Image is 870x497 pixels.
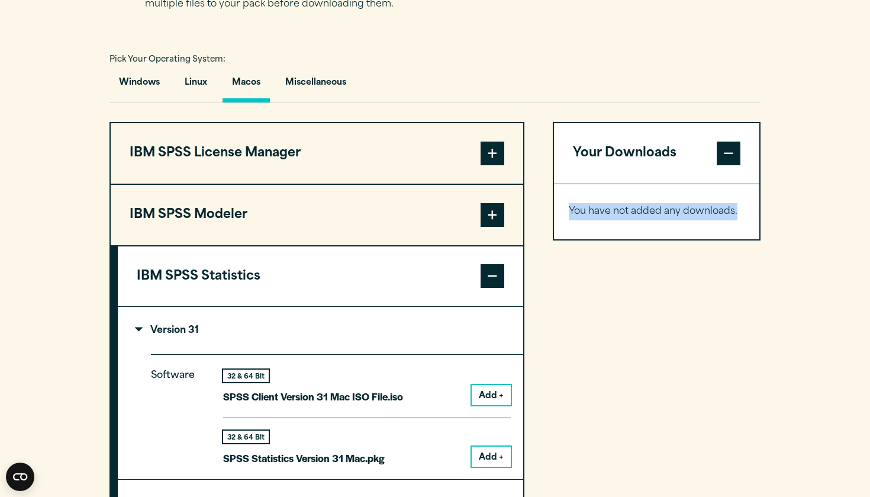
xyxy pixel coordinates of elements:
[276,69,356,102] button: Miscellaneous
[109,69,169,102] button: Windows
[223,370,269,382] div: 32 & 64 Bit
[554,123,759,184] button: Your Downloads
[6,463,34,491] button: Open CMP widget
[118,246,523,307] button: IBM SPSS Statistics
[109,56,225,63] span: Pick Your Operating System:
[111,185,523,245] button: IBM SPSS Modeler
[118,307,523,354] summary: Version 31
[554,184,759,239] div: Your Downloads
[472,385,511,405] button: Add +
[223,450,385,467] p: SPSS Statistics Version 31 Mac.pkg
[472,447,511,467] button: Add +
[223,69,270,102] button: Macos
[223,388,403,405] p: SPSS Client Version 31 Mac ISO File.iso
[569,203,745,220] p: You have not added any downloads.
[151,367,204,457] p: Software
[111,123,523,184] button: IBM SPSS License Manager
[175,69,217,102] button: Linux
[223,431,269,443] div: 32 & 64 Bit
[137,326,199,335] p: Version 31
